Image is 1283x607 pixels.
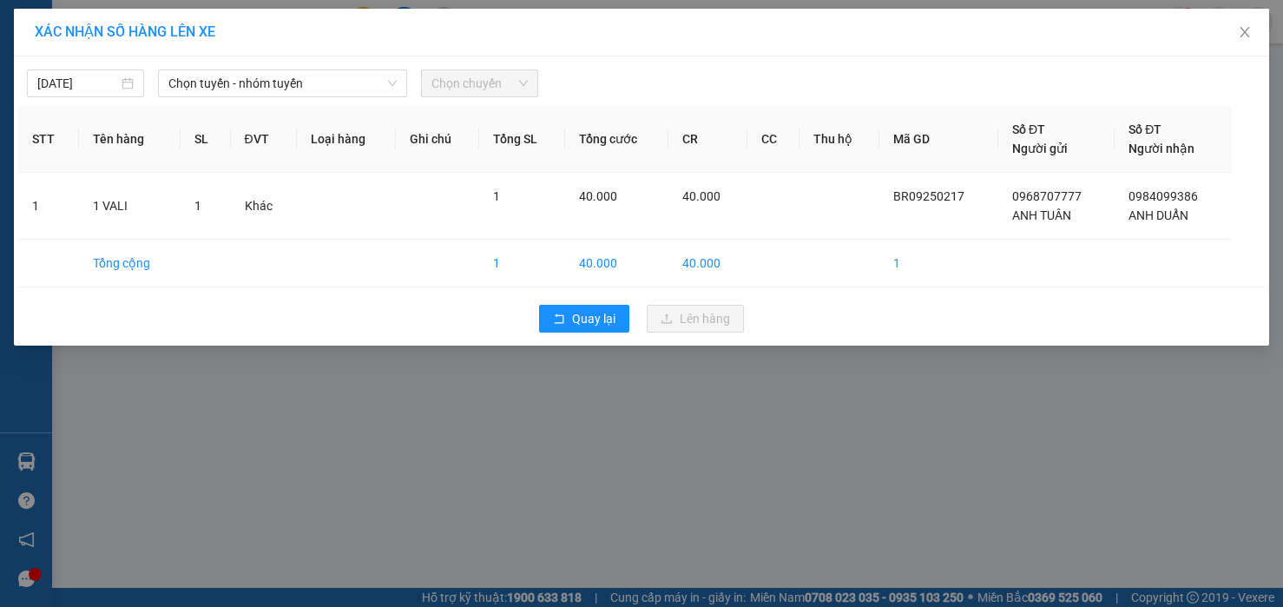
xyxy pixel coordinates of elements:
[79,106,181,173] th: Tên hàng
[18,106,79,173] th: STT
[579,189,617,203] span: 40.000
[231,106,298,173] th: ĐVT
[431,70,528,96] span: Chọn chuyến
[79,240,181,287] td: Tổng cộng
[479,106,565,173] th: Tổng SL
[35,23,215,40] span: XÁC NHẬN SỐ HÀNG LÊN XE
[1128,142,1194,155] span: Người nhận
[79,173,181,240] td: 1 VALI
[194,199,201,213] span: 1
[1128,208,1188,222] span: ANH DUẨN
[1128,122,1161,136] span: Số ĐT
[1012,122,1045,136] span: Số ĐT
[479,240,565,287] td: 1
[553,313,565,327] span: rollback
[1220,9,1269,57] button: Close
[231,173,298,240] td: Khác
[747,106,799,173] th: CC
[18,173,79,240] td: 1
[493,189,500,203] span: 1
[181,106,231,173] th: SL
[572,309,615,328] span: Quay lại
[682,189,720,203] span: 40.000
[879,106,998,173] th: Mã GD
[539,305,629,333] button: rollbackQuay lại
[565,106,668,173] th: Tổng cước
[168,70,397,96] span: Chọn tuyến - nhóm tuyến
[893,189,964,203] span: BR09250217
[1128,189,1198,203] span: 0984099386
[1012,189,1082,203] span: 0968707777
[565,240,668,287] td: 40.000
[396,106,479,173] th: Ghi chú
[1012,208,1071,222] span: ANH TUÂN
[387,78,398,89] span: down
[297,106,396,173] th: Loại hàng
[37,74,118,93] input: 15/09/2025
[668,240,747,287] td: 40.000
[1012,142,1068,155] span: Người gửi
[799,106,879,173] th: Thu hộ
[1238,25,1252,39] span: close
[647,305,744,333] button: uploadLên hàng
[879,240,998,287] td: 1
[668,106,747,173] th: CR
